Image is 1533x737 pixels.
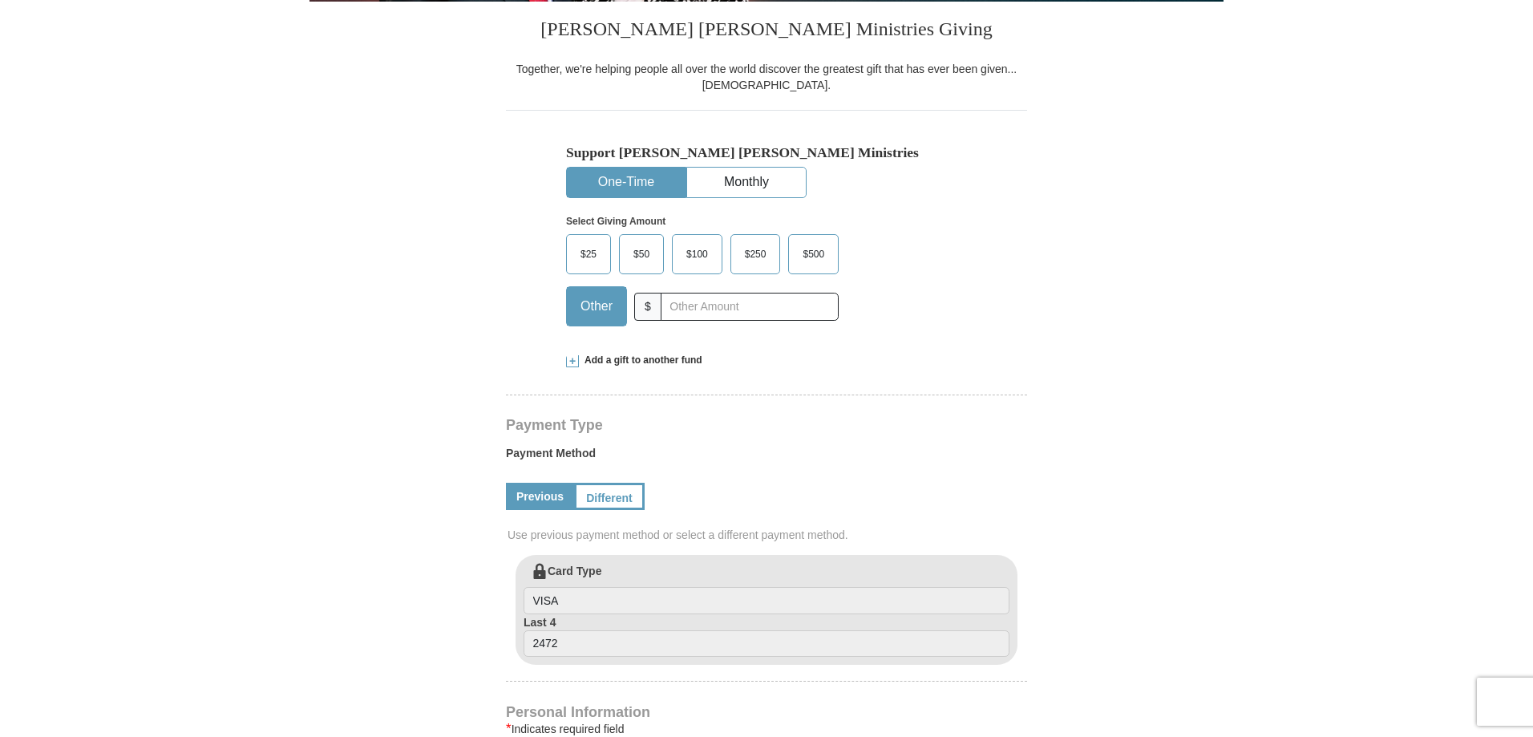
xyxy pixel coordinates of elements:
[687,168,806,197] button: Monthly
[524,563,1009,614] label: Card Type
[625,242,657,266] span: $50
[572,242,605,266] span: $25
[574,483,645,510] a: Different
[524,587,1009,614] input: Card Type
[737,242,775,266] span: $250
[506,483,574,510] a: Previous
[506,706,1027,719] h4: Personal Information
[508,527,1029,543] span: Use previous payment method or select a different payment method.
[634,293,661,321] span: $
[506,2,1027,61] h3: [PERSON_NAME] [PERSON_NAME] Ministries Giving
[524,614,1009,658] label: Last 4
[506,61,1027,93] div: Together, we're helping people all over the world discover the greatest gift that has ever been g...
[566,216,665,227] strong: Select Giving Amount
[579,354,702,367] span: Add a gift to another fund
[566,144,967,161] h5: Support [PERSON_NAME] [PERSON_NAME] Ministries
[506,419,1027,431] h4: Payment Type
[524,630,1009,658] input: Last 4
[661,293,839,321] input: Other Amount
[678,242,716,266] span: $100
[795,242,832,266] span: $500
[572,294,621,318] span: Other
[506,445,1027,469] label: Payment Method
[567,168,686,197] button: One-Time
